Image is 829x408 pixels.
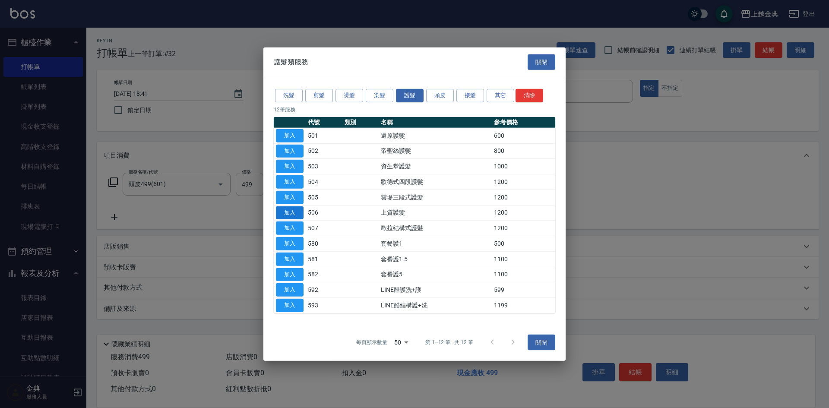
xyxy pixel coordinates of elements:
td: 581 [306,251,342,267]
td: 歐拉結構式護髮 [379,221,492,236]
p: 第 1–12 筆 共 12 筆 [425,338,473,346]
button: 加入 [276,283,304,297]
button: 加入 [276,253,304,266]
button: 剪髮 [305,89,333,102]
td: 1200 [492,221,555,236]
td: 帝聖絲護髮 [379,143,492,159]
button: 關閉 [528,334,555,350]
button: 染髮 [366,89,393,102]
td: 1100 [492,267,555,282]
button: 加入 [276,160,304,173]
div: 50 [391,331,411,354]
td: 501 [306,128,342,143]
button: 其它 [487,89,514,102]
td: 500 [492,236,555,251]
td: 599 [492,282,555,298]
button: 頭皮 [426,89,454,102]
td: 582 [306,267,342,282]
p: 每頁顯示數量 [356,338,387,346]
td: 套餐護1.5 [379,251,492,267]
button: 加入 [276,299,304,312]
button: 加入 [276,221,304,235]
td: 資生堂護髮 [379,159,492,174]
button: 清除 [516,89,543,102]
td: 503 [306,159,342,174]
td: 1200 [492,205,555,221]
button: 加入 [276,144,304,158]
button: 加入 [276,206,304,219]
td: 1000 [492,159,555,174]
td: 507 [306,221,342,236]
td: 上質護髮 [379,205,492,221]
th: 參考價格 [492,117,555,128]
button: 護髮 [396,89,424,102]
button: 洗髮 [275,89,303,102]
td: 593 [306,297,342,313]
p: 12 筆服務 [274,106,555,114]
td: 雲堤三段式護髮 [379,190,492,205]
td: 套餐護1 [379,236,492,251]
td: 1200 [492,190,555,205]
td: 歌德式四段護髮 [379,174,492,190]
td: 580 [306,236,342,251]
td: 1200 [492,174,555,190]
td: 506 [306,205,342,221]
th: 類別 [342,117,379,128]
td: 還原護髮 [379,128,492,143]
td: 502 [306,143,342,159]
td: 1199 [492,297,555,313]
td: 505 [306,190,342,205]
th: 代號 [306,117,342,128]
button: 加入 [276,129,304,142]
td: 1100 [492,251,555,267]
button: 加入 [276,268,304,281]
td: 800 [492,143,555,159]
td: 600 [492,128,555,143]
button: 加入 [276,191,304,204]
button: 燙髮 [335,89,363,102]
td: 504 [306,174,342,190]
span: 護髮類服務 [274,58,308,66]
button: 關閉 [528,54,555,70]
td: LINE酷結構護+洗 [379,297,492,313]
td: LINE酷護洗+護 [379,282,492,298]
td: 592 [306,282,342,298]
button: 加入 [276,175,304,189]
td: 套餐護5 [379,267,492,282]
button: 加入 [276,237,304,250]
th: 名稱 [379,117,492,128]
button: 接髮 [456,89,484,102]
